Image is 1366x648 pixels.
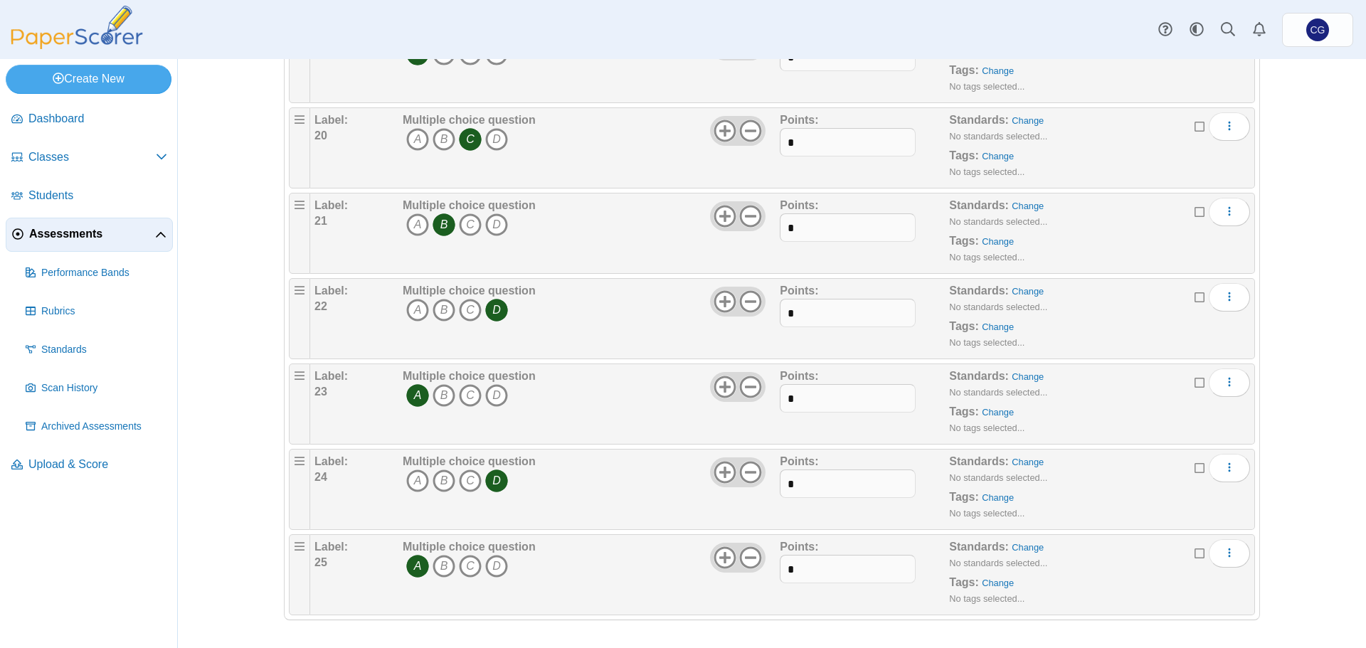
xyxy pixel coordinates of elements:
small: No standards selected... [949,387,1047,398]
i: B [433,469,455,492]
b: Label: [314,285,348,297]
b: Label: [314,541,348,553]
i: A [406,213,429,236]
a: Change [982,322,1014,332]
small: No tags selected... [949,252,1024,262]
a: Performance Bands [20,256,173,290]
a: Change [1012,115,1044,126]
i: D [485,213,508,236]
b: Label: [314,199,348,211]
b: Tags: [949,64,978,76]
img: PaperScorer [6,6,148,49]
small: No tags selected... [949,593,1024,604]
i: D [485,384,508,407]
i: C [459,469,482,492]
b: Points: [780,199,818,211]
b: Tags: [949,320,978,332]
span: Rubrics [41,304,167,319]
small: No tags selected... [949,81,1024,92]
b: Standards: [949,199,1009,211]
b: 20 [314,129,327,142]
i: D [485,299,508,322]
small: No tags selected... [949,337,1024,348]
span: Dashboard [28,111,167,127]
a: Alerts [1244,14,1275,46]
i: D [485,555,508,578]
b: Standards: [949,370,1009,382]
a: Students [6,179,173,213]
i: C [459,299,482,322]
span: Upload & Score [28,457,167,472]
b: 21 [314,215,327,227]
i: A [406,128,429,151]
span: Performance Bands [41,266,167,280]
a: Change [1012,371,1044,382]
span: Archived Assessments [41,420,167,434]
div: Drag handle [289,449,310,530]
b: Points: [780,455,818,467]
button: More options [1209,112,1250,141]
b: Tags: [949,405,978,418]
a: Change [1012,457,1044,467]
button: More options [1209,283,1250,312]
a: Change [982,151,1014,161]
i: B [433,384,455,407]
a: Classes [6,141,173,175]
b: Points: [780,370,818,382]
span: Scan History [41,381,167,395]
a: Scan History [20,371,173,405]
i: B [433,213,455,236]
i: C [459,555,482,578]
b: Label: [314,455,348,467]
b: 24 [314,471,327,483]
button: More options [1209,368,1250,397]
b: Standards: [949,455,1009,467]
a: PaperScorer [6,39,148,51]
span: Students [28,188,167,203]
span: Standards [41,343,167,357]
small: No standards selected... [949,558,1047,568]
b: 25 [314,556,327,568]
button: More options [1209,454,1250,482]
small: No tags selected... [949,166,1024,177]
small: No standards selected... [949,131,1047,142]
a: Change [982,407,1014,418]
a: Standards [20,333,173,367]
b: Points: [780,285,818,297]
b: Tags: [949,491,978,503]
div: Drag handle [289,363,310,445]
b: Tags: [949,235,978,247]
b: Multiple choice question [403,285,536,297]
i: B [433,128,455,151]
b: 22 [314,300,327,312]
small: No standards selected... [949,472,1047,483]
i: C [459,128,482,151]
b: Standards: [949,541,1009,553]
button: More options [1209,198,1250,226]
small: No standards selected... [949,302,1047,312]
i: A [406,555,429,578]
a: Archived Assessments [20,410,173,444]
a: Change [982,492,1014,503]
a: Dashboard [6,102,173,137]
i: A [406,469,429,492]
b: Tags: [949,576,978,588]
b: Label: [314,370,348,382]
b: Points: [780,114,818,126]
div: Drag handle [289,107,310,188]
i: C [459,384,482,407]
span: Classes [28,149,156,165]
b: 23 [314,386,327,398]
small: No tags selected... [949,423,1024,433]
button: More options [1209,539,1250,568]
b: Multiple choice question [403,541,536,553]
span: Assessments [29,226,155,242]
div: Drag handle [289,534,310,615]
b: Label: [314,114,348,126]
a: Change [1012,201,1044,211]
small: No standards selected... [949,216,1047,227]
a: Change [1012,286,1044,297]
b: Multiple choice question [403,455,536,467]
b: Multiple choice question [403,199,536,211]
a: Upload & Score [6,448,173,482]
